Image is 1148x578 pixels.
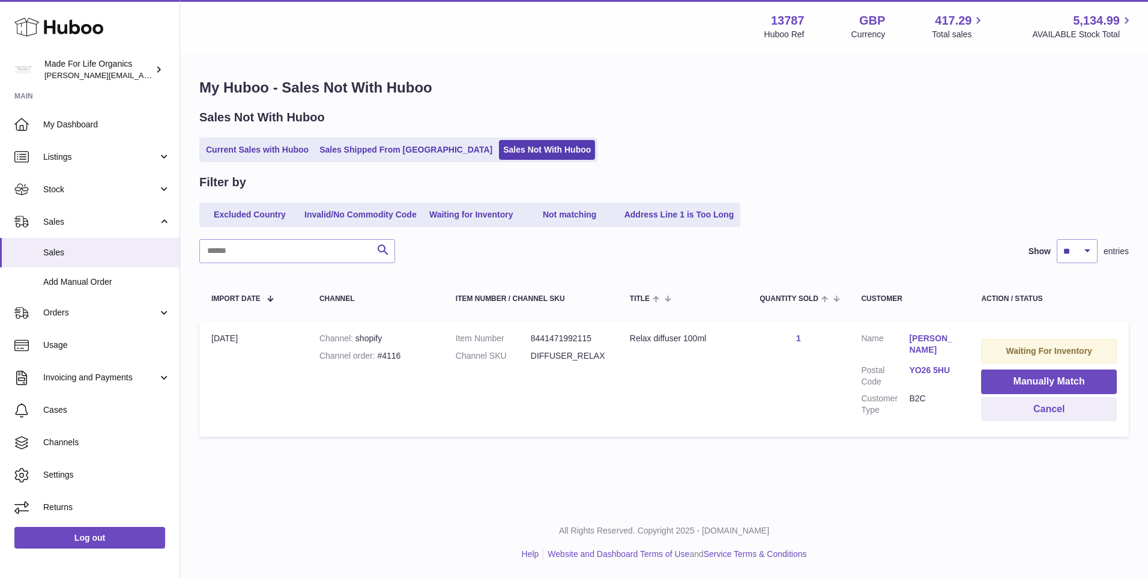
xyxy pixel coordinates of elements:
a: [PERSON_NAME] [909,333,957,356]
a: Current Sales with Huboo [202,140,313,160]
dt: Customer Type [861,393,909,416]
dt: Channel SKU [456,350,531,362]
h1: My Huboo - Sales Not With Huboo [199,78,1129,97]
dd: DIFFUSER_RELAX [531,350,606,362]
strong: Channel [319,333,355,343]
a: YO26 5HU [909,365,957,376]
span: Cases [43,404,171,416]
div: Customer [861,295,957,303]
span: Title [630,295,650,303]
button: Cancel [981,397,1117,422]
div: Action / Status [981,295,1117,303]
span: Import date [211,295,261,303]
span: entries [1104,246,1129,257]
a: Invalid/No Commodity Code [300,205,421,225]
td: [DATE] [199,321,307,437]
div: shopify [319,333,432,344]
strong: GBP [859,13,885,29]
a: Sales Shipped From [GEOGRAPHIC_DATA] [315,140,497,160]
span: Quantity Sold [760,295,818,303]
a: Service Terms & Conditions [704,549,807,559]
a: 5,134.99 AVAILABLE Stock Total [1032,13,1134,40]
strong: Waiting For Inventory [1006,346,1092,356]
li: and [543,549,806,560]
a: Log out [14,527,165,549]
a: Waiting for Inventory [423,205,519,225]
span: AVAILABLE Stock Total [1032,29,1134,40]
strong: 13787 [771,13,805,29]
span: 5,134.99 [1073,13,1120,29]
div: Relax diffuser 100ml [630,333,736,344]
a: Website and Dashboard Terms of Use [548,549,689,559]
strong: Channel order [319,351,378,360]
dd: B2C [909,393,957,416]
h2: Sales Not With Huboo [199,109,325,126]
a: Help [522,549,539,559]
div: Item Number / Channel SKU [456,295,606,303]
p: All Rights Reserved. Copyright 2025 - [DOMAIN_NAME] [190,525,1138,537]
span: Total sales [932,29,985,40]
a: Address Line 1 is Too Long [620,205,739,225]
a: Excluded Country [202,205,298,225]
button: Manually Match [981,370,1117,394]
span: Sales [43,247,171,258]
span: Usage [43,339,171,351]
span: Invoicing and Payments [43,372,158,383]
span: 417.29 [935,13,971,29]
img: geoff.winwood@madeforlifeorganics.com [14,61,32,79]
span: My Dashboard [43,119,171,130]
label: Show [1029,246,1051,257]
dd: 8441471992115 [531,333,606,344]
dt: Name [861,333,909,359]
dt: Postal Code [861,365,909,388]
a: Sales Not With Huboo [499,140,595,160]
span: Listings [43,151,158,163]
div: #4116 [319,350,432,362]
div: Channel [319,295,432,303]
div: Currency [851,29,886,40]
span: Channels [43,437,171,448]
span: Returns [43,502,171,513]
a: Not matching [522,205,618,225]
span: Orders [43,307,158,318]
span: [PERSON_NAME][EMAIL_ADDRESS][PERSON_NAME][DOMAIN_NAME] [44,70,305,80]
h2: Filter by [199,174,246,190]
div: Huboo Ref [764,29,805,40]
span: Stock [43,184,158,195]
div: Made For Life Organics [44,58,153,81]
span: Settings [43,469,171,481]
span: Add Manual Order [43,276,171,288]
dt: Item Number [456,333,531,344]
a: 417.29 Total sales [932,13,985,40]
span: Sales [43,216,158,228]
a: 1 [796,333,801,343]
